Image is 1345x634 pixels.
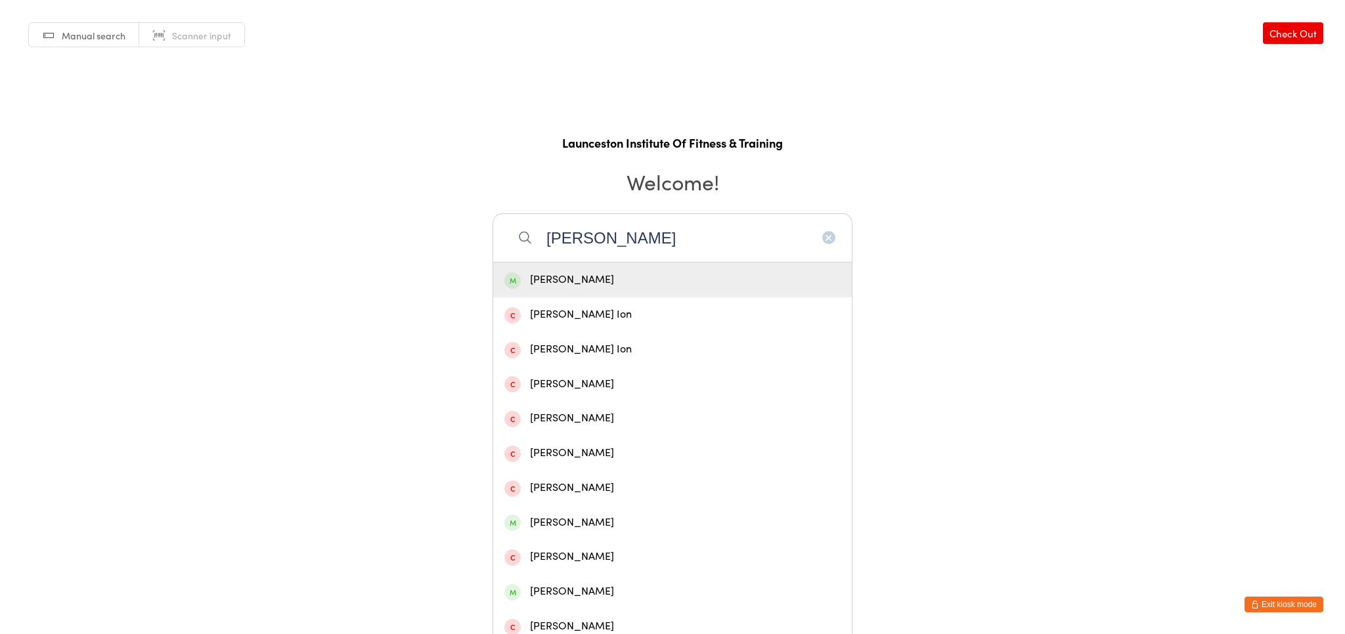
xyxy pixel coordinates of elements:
div: [PERSON_NAME] [504,514,841,532]
div: [PERSON_NAME] [504,410,841,427]
h1: Launceston Institute Of Fitness & Training [13,135,1332,151]
input: Search [493,213,852,262]
div: [PERSON_NAME] Ion [504,341,841,358]
div: [PERSON_NAME] [504,583,841,601]
span: Scanner input [172,29,231,42]
button: Exit kiosk mode [1245,597,1323,612]
div: [PERSON_NAME] [504,548,841,566]
div: [PERSON_NAME] Ion [504,306,841,324]
div: [PERSON_NAME] [504,444,841,462]
div: [PERSON_NAME] [504,375,841,393]
div: [PERSON_NAME] [504,479,841,497]
div: [PERSON_NAME] [504,271,841,289]
span: Manual search [62,29,125,42]
h2: Welcome! [13,167,1332,196]
a: Check Out [1263,22,1323,44]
